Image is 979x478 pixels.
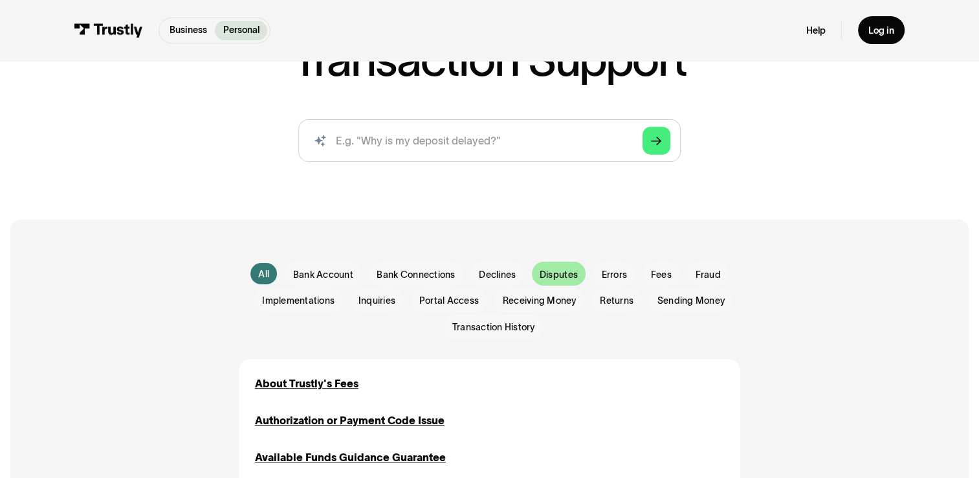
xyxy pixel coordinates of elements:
[250,263,277,284] a: All
[258,267,269,280] div: All
[540,268,578,281] span: Disputes
[479,268,516,281] span: Declines
[868,25,894,37] div: Log in
[858,16,905,44] a: Log in
[223,23,259,37] p: Personal
[215,21,267,40] a: Personal
[503,294,577,307] span: Receiving Money
[419,294,479,307] span: Portal Access
[651,268,672,281] span: Fees
[239,262,740,338] form: Email Form
[358,294,395,307] span: Inquiries
[293,268,353,281] span: Bank Account
[298,119,681,161] input: search
[602,268,628,281] span: Errors
[377,268,455,281] span: Bank Connections
[806,25,826,37] a: Help
[452,321,535,334] span: Transaction History
[600,294,633,307] span: Returns
[74,23,143,38] img: Trustly Logo
[255,450,446,465] a: Available Funds Guidance Guarantee
[695,268,720,281] span: Fraud
[657,294,725,307] span: Sending Money
[170,23,207,37] p: Business
[162,21,215,40] a: Business
[255,376,358,391] a: About Trustly's Fees
[298,119,681,161] form: Search
[255,413,445,428] a: Authorization or Payment Code Issue
[262,294,335,307] span: Implementations
[292,36,686,82] h1: Transaction Support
